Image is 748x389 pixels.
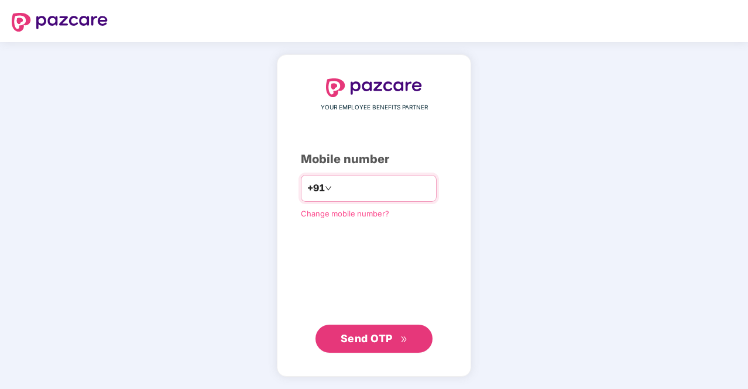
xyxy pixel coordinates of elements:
img: logo [12,13,108,32]
button: Send OTPdouble-right [315,325,433,353]
span: double-right [400,336,408,343]
span: Send OTP [341,332,393,345]
a: Change mobile number? [301,209,389,218]
img: logo [326,78,422,97]
div: Mobile number [301,150,447,168]
span: YOUR EMPLOYEE BENEFITS PARTNER [321,103,428,112]
span: +91 [307,181,325,195]
span: down [325,185,332,192]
